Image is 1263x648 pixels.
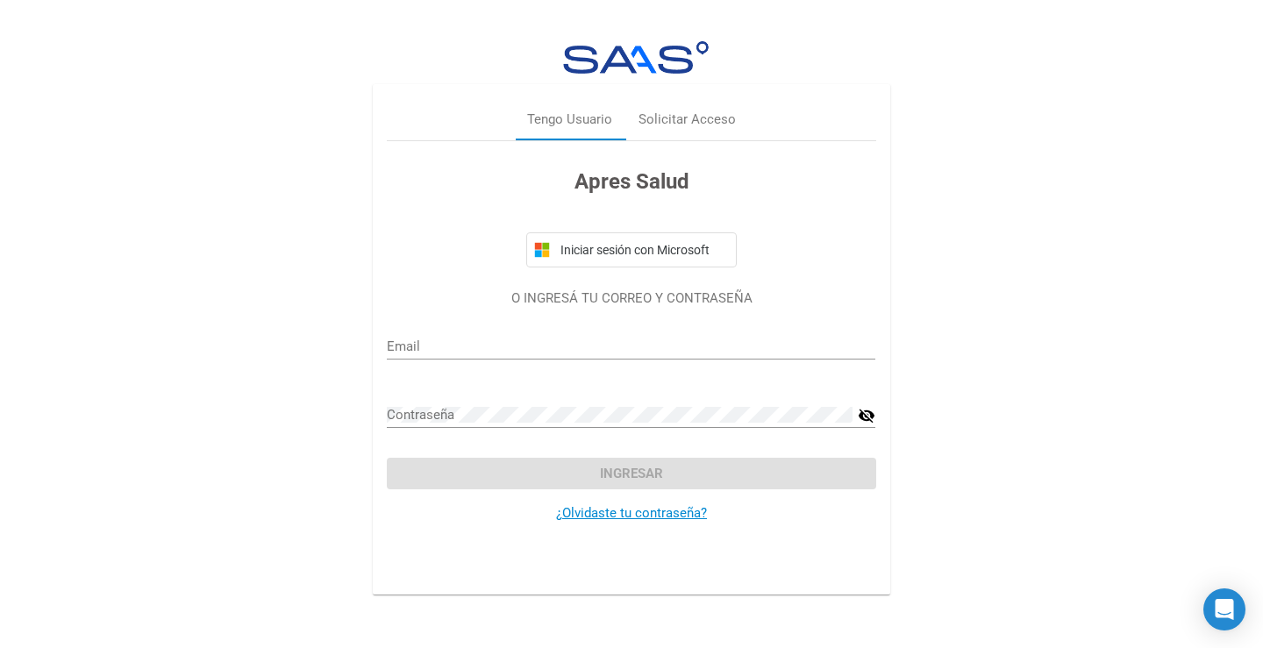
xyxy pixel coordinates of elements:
[1203,588,1245,630] div: Open Intercom Messenger
[858,405,875,426] mat-icon: visibility_off
[387,166,875,197] h3: Apres Salud
[639,110,736,130] div: Solicitar Acceso
[600,466,663,481] span: Ingresar
[387,458,875,489] button: Ingresar
[527,110,612,130] div: Tengo Usuario
[526,232,737,267] button: Iniciar sesión con Microsoft
[556,505,707,521] a: ¿Olvidaste tu contraseña?
[557,243,729,257] span: Iniciar sesión con Microsoft
[387,288,875,309] p: O INGRESÁ TU CORREO Y CONTRASEÑA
